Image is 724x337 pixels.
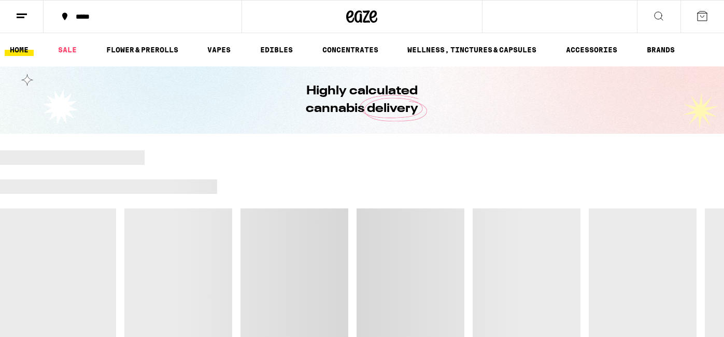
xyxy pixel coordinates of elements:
a: EDIBLES [255,44,298,56]
a: CONCENTRATES [317,44,384,56]
a: HOME [5,44,34,56]
button: BRANDS [642,44,680,56]
a: FLOWER & PREROLLS [101,44,183,56]
a: SALE [53,44,82,56]
h1: Highly calculated cannabis delivery [277,82,448,118]
a: ACCESSORIES [561,44,622,56]
a: WELLNESS, TINCTURES & CAPSULES [402,44,542,56]
a: VAPES [202,44,236,56]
